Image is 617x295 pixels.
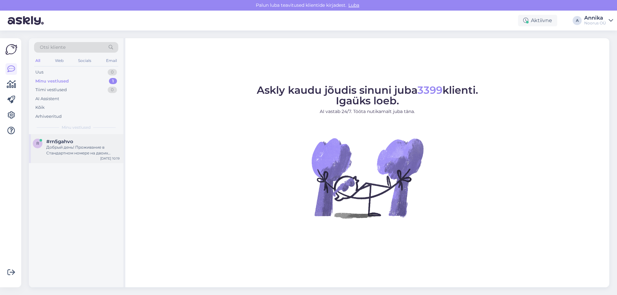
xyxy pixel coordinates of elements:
[346,2,361,8] span: Luba
[518,15,557,26] div: Aktiivne
[100,156,120,161] div: [DATE] 10:19
[584,15,606,21] div: Annika
[77,56,93,65] div: Socials
[46,139,73,144] span: #rn5gahvo
[40,44,66,51] span: Otsi kliente
[573,16,582,25] div: A
[35,78,69,84] div: Minu vestlused
[105,56,118,65] div: Email
[309,120,425,236] img: No Chat active
[35,69,43,75] div: Uus
[584,15,613,26] a: AnnikaNoorus OÜ
[35,104,45,111] div: Kõik
[34,56,41,65] div: All
[5,43,17,56] img: Askly Logo
[62,125,91,130] span: Minu vestlused
[584,21,606,26] div: Noorus OÜ
[108,69,117,75] div: 0
[35,96,59,102] div: AI Assistent
[109,78,117,84] div: 1
[46,144,120,156] div: Добрый день! Проживание в Стандартном номере на двоих будет стоить 345 евро/ 3 ночи. В стоимость ...
[257,84,478,107] span: Askly kaudu jõudis sinuni juba klienti. Igaüks loeb.
[35,87,67,93] div: Tiimi vestlused
[36,141,39,146] span: r
[417,84,443,96] span: 3399
[108,87,117,93] div: 0
[257,108,478,115] p: AI vastab 24/7. Tööta nutikamalt juba täna.
[54,56,65,65] div: Web
[35,113,62,120] div: Arhiveeritud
